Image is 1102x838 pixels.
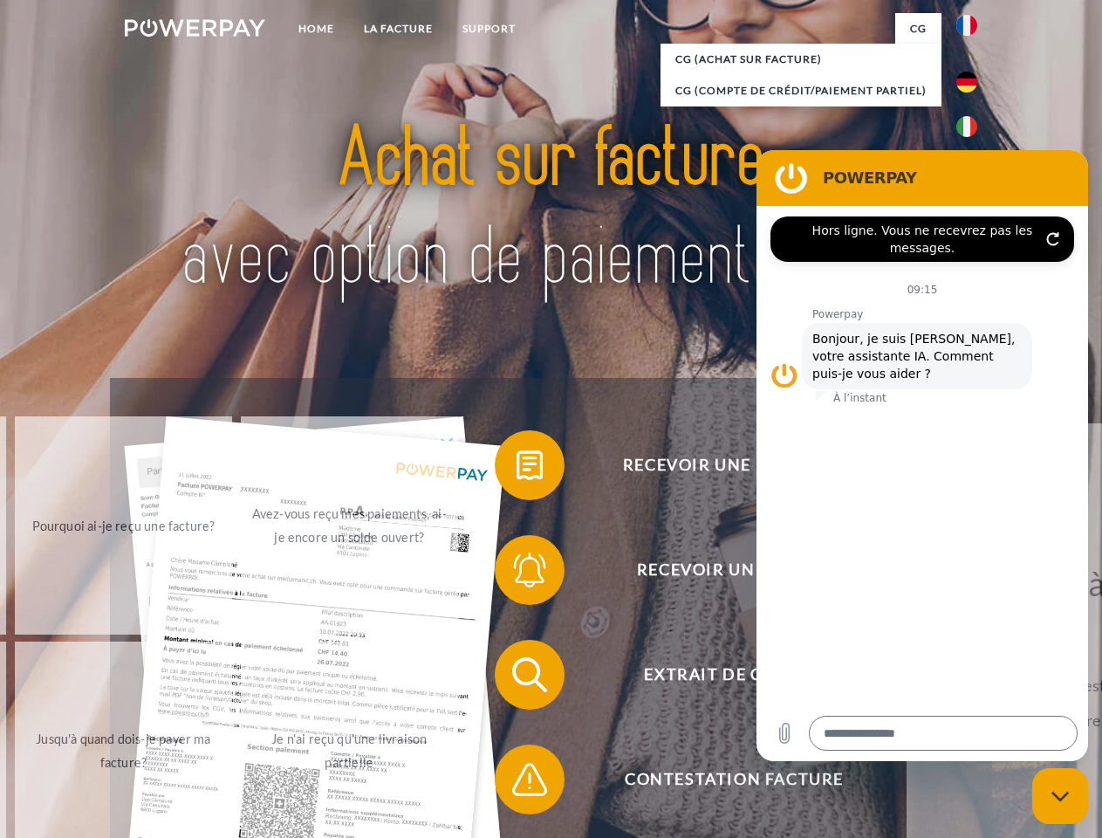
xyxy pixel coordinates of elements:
[241,416,458,635] a: Avez-vous reçu mes paiements, ai-je encore un solde ouvert?
[661,75,941,106] a: CG (Compte de crédit/paiement partiel)
[956,116,977,137] img: it
[448,13,530,45] a: Support
[25,513,222,537] div: Pourquoi ai-je reçu une facture?
[956,15,977,36] img: fr
[495,745,948,814] button: Contestation Facture
[284,13,349,45] a: Home
[25,727,222,774] div: Jusqu'à quand dois-je payer ma facture?
[1032,768,1088,824] iframe: Bouton de lancement de la fenêtre de messagerie, conversation en cours
[251,502,448,549] div: Avez-vous reçu mes paiements, ai-je encore un solde ouvert?
[956,72,977,93] img: de
[508,758,551,801] img: qb_warning.svg
[167,84,935,334] img: title-powerpay_fr.svg
[349,13,448,45] a: LA FACTURE
[756,150,1088,761] iframe: Fenêtre de messagerie
[508,653,551,697] img: qb_search.svg
[895,13,941,45] a: CG
[495,640,948,710] button: Extrait de compte
[125,19,265,37] img: logo-powerpay-white.svg
[520,640,948,710] span: Extrait de compte
[520,745,948,814] span: Contestation Facture
[251,727,448,774] div: Je n'ai reçu qu'une livraison partielle
[661,44,941,75] a: CG (achat sur facture)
